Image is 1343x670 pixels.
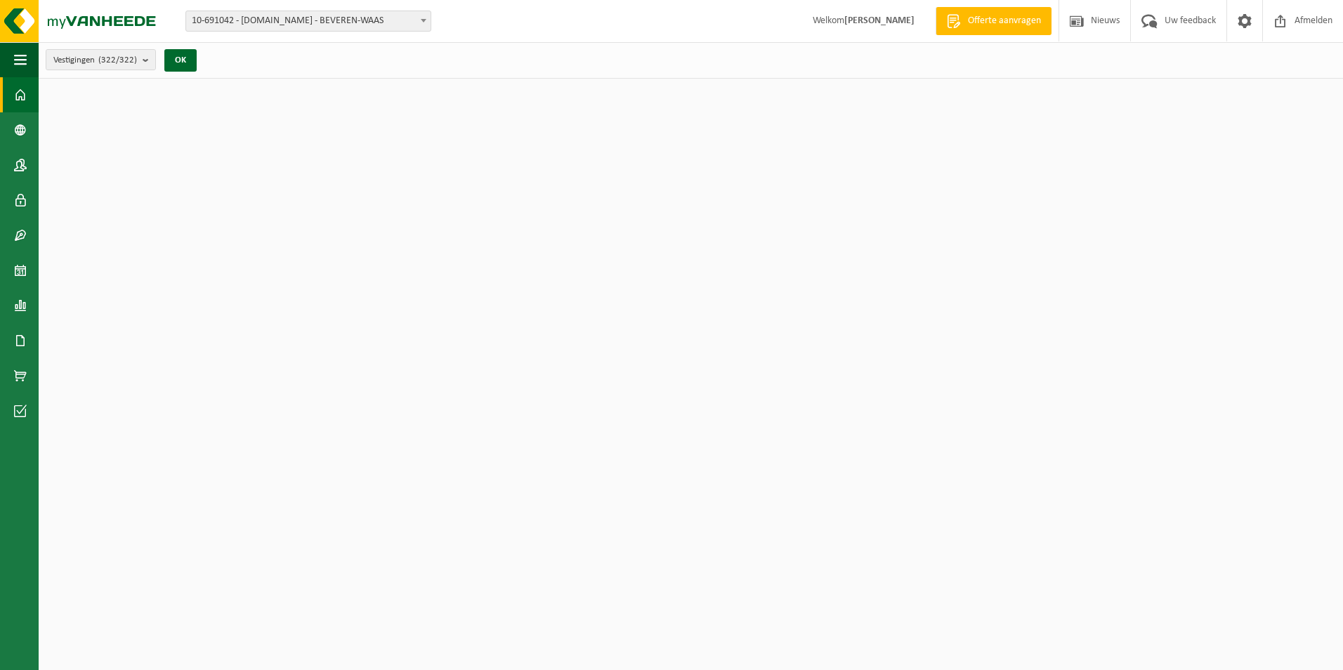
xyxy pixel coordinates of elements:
[185,11,431,32] span: 10-691042 - LAMMERTYN.NET - BEVEREN-WAAS
[936,7,1052,35] a: Offerte aanvragen
[964,14,1044,28] span: Offerte aanvragen
[164,49,197,72] button: OK
[844,15,915,26] strong: [PERSON_NAME]
[186,11,431,31] span: 10-691042 - LAMMERTYN.NET - BEVEREN-WAAS
[53,50,137,71] span: Vestigingen
[46,49,156,70] button: Vestigingen(322/322)
[98,55,137,65] count: (322/322)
